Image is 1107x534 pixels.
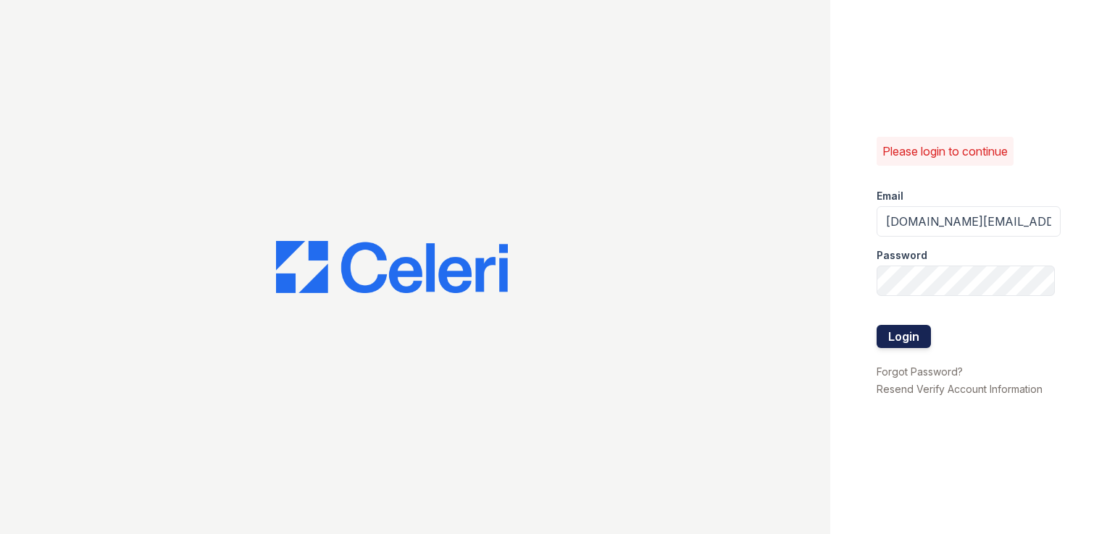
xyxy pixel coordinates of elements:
button: Login [877,325,931,348]
label: Password [877,248,927,263]
label: Email [877,189,903,203]
p: Please login to continue [882,143,1008,160]
img: CE_Logo_Blue-a8612792a0a2168367f1c8372b55b34899dd931a85d93a1a3d3e32e68fde9ad4.png [276,241,508,293]
a: Forgot Password? [877,365,963,378]
a: Resend Verify Account Information [877,383,1043,395]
